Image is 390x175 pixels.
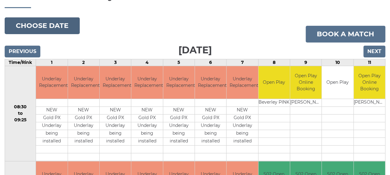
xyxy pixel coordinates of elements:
[68,59,99,66] td: 2
[195,137,226,145] td: installed
[226,114,258,122] td: Gold PX
[131,59,163,66] td: 4
[68,106,99,114] td: NEW
[258,99,290,106] td: Beverley PINK
[68,114,99,122] td: Gold PX
[68,137,99,145] td: installed
[5,66,36,161] td: 08:30 to 09:25
[36,130,67,137] td: being
[131,106,163,114] td: NEW
[322,66,353,99] td: Open Play
[226,106,258,114] td: NEW
[195,122,226,130] td: Underlay
[258,66,290,99] td: Open Play
[290,66,321,99] td: Open Play Online Booking
[290,59,321,66] td: 9
[100,66,131,99] td: Underlay Replacement
[226,59,258,66] td: 7
[36,66,67,99] td: Underlay Replacement
[195,114,226,122] td: Gold PX
[258,59,290,66] td: 8
[195,66,226,99] td: Underlay Replacement
[100,114,131,122] td: Gold PX
[131,130,163,137] td: being
[131,66,163,99] td: Underlay Replacement
[100,130,131,137] td: being
[163,130,195,137] td: being
[163,114,195,122] td: Gold PX
[195,130,226,137] td: being
[36,122,67,130] td: Underlay
[353,59,385,66] td: 11
[195,59,226,66] td: 6
[68,130,99,137] td: being
[131,137,163,145] td: installed
[163,106,195,114] td: NEW
[354,99,385,106] td: [PERSON_NAME]
[100,122,131,130] td: Underlay
[100,137,131,145] td: installed
[226,130,258,137] td: being
[5,59,36,66] td: Time/Rink
[354,66,385,99] td: Open Play Online Booking
[226,66,258,99] td: Underlay Replacement
[100,106,131,114] td: NEW
[163,66,195,99] td: Underlay Replacement
[322,59,353,66] td: 10
[290,99,321,106] td: [PERSON_NAME]
[36,114,67,122] td: Gold PX
[131,114,163,122] td: Gold PX
[195,106,226,114] td: NEW
[36,137,67,145] td: installed
[68,122,99,130] td: Underlay
[36,59,68,66] td: 1
[163,122,195,130] td: Underlay
[226,137,258,145] td: installed
[5,17,80,34] button: Choose date
[306,26,385,43] a: Book a match
[36,106,67,114] td: NEW
[5,46,40,57] input: Previous
[68,66,99,99] td: Underlay Replacement
[363,46,385,57] input: Next
[226,122,258,130] td: Underlay
[163,137,195,145] td: installed
[99,59,131,66] td: 3
[163,59,195,66] td: 5
[131,122,163,130] td: Underlay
